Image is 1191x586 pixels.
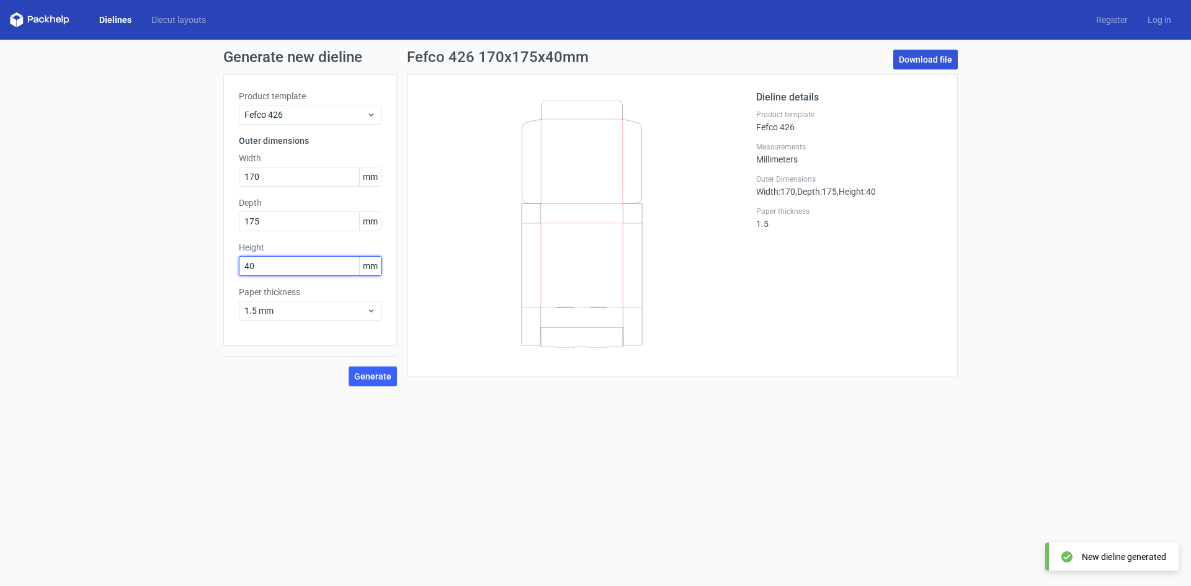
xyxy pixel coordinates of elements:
[756,206,942,216] label: Paper thickness
[359,167,381,186] span: mm
[239,197,381,209] label: Depth
[223,50,968,64] h1: Generate new dieline
[349,366,397,386] button: Generate
[407,50,589,64] h1: Fefco 426 170x175x40mm
[359,257,381,275] span: mm
[756,142,942,152] label: Measurements
[756,110,942,120] label: Product template
[756,110,942,132] div: Fefco 426
[239,152,381,164] label: Width
[837,187,876,197] span: , Height : 40
[359,212,381,231] span: mm
[756,142,942,164] div: Millimeters
[141,14,216,26] a: Diecut layouts
[795,187,837,197] span: , Depth : 175
[1086,14,1138,26] a: Register
[239,135,381,147] h3: Outer dimensions
[244,304,367,317] span: 1.5 mm
[893,50,958,69] a: Download file
[239,286,381,298] label: Paper thickness
[1082,551,1166,563] div: New dieline generated
[756,206,942,229] div: 1.5
[239,241,381,254] label: Height
[244,109,367,121] span: Fefco 426
[1138,14,1181,26] a: Log in
[756,90,942,105] h2: Dieline details
[354,372,391,381] span: Generate
[756,187,795,197] span: Width : 170
[239,90,381,102] label: Product template
[89,14,141,26] a: Dielines
[756,174,942,184] label: Outer Dimensions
